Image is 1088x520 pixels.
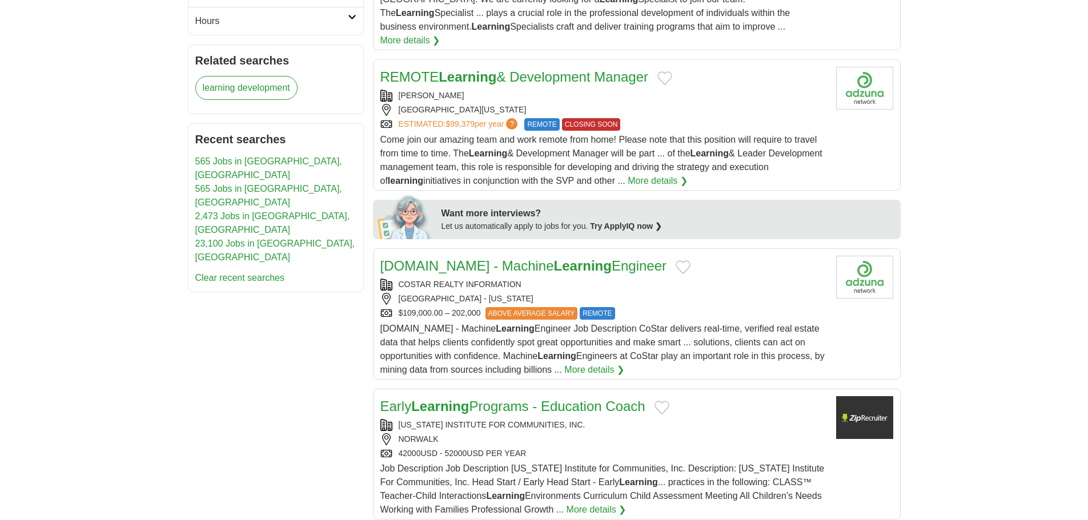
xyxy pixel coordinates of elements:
[380,279,827,291] div: COSTAR REALTY INFORMATION
[836,396,893,439] img: Company logo
[380,34,440,47] a: More details ❯
[380,258,667,273] a: [DOMAIN_NAME] - MachineLearningEngineer
[506,118,517,130] span: ?
[411,398,469,414] strong: Learning
[380,307,827,320] div: $109,000.00 – 202,000
[195,273,285,283] a: Clear recent searches
[378,194,433,239] img: apply-iq-scientist.png
[485,307,578,320] span: ABOVE AVERAGE SALARY
[554,258,612,273] strong: Learning
[562,118,621,131] span: CLOSING SOON
[380,324,825,374] span: [DOMAIN_NAME] - Machine Engineer Job Description CoStar delivers real-time, verified real estate ...
[195,131,356,148] h2: Recent searches
[396,8,435,18] strong: Learning
[380,433,827,445] div: NORWALK
[195,76,298,100] a: learning development
[441,220,894,232] div: Let us automatically apply to jobs for you.
[399,118,520,131] a: ESTIMATED:$99,379per year?
[486,491,525,501] strong: Learning
[564,363,624,377] a: More details ❯
[195,239,355,262] a: 23,100 Jobs in [GEOGRAPHIC_DATA], [GEOGRAPHIC_DATA]
[195,52,356,69] h2: Related searches
[188,7,363,35] a: Hours
[580,307,615,320] span: REMOTE
[388,176,423,186] strong: learning
[655,401,669,414] button: Add to favorite jobs
[836,67,893,110] img: Carrington College California-Sacramento logo
[590,221,662,231] a: Try ApplyIQ now ❯
[537,351,576,361] strong: Learning
[380,463,825,514] span: Job Description Job Description [US_STATE] Institute for Communities, Inc. Description: [US_STATE...
[690,148,729,158] strong: Learning
[380,448,827,459] div: 42000USD - 52000USD PER YEAR
[195,14,348,28] h2: Hours
[441,207,894,220] div: Want more interviews?
[195,211,350,235] a: 2,473 Jobs in [GEOGRAPHIC_DATA], [GEOGRAPHIC_DATA]
[195,156,342,180] a: 565 Jobs in [GEOGRAPHIC_DATA], [GEOGRAPHIC_DATA]
[676,260,690,274] button: Add to favorite jobs
[399,91,464,100] a: [PERSON_NAME]
[439,69,496,84] strong: Learning
[380,69,649,84] a: REMOTELearning& Development Manager
[836,256,893,299] img: Company logo
[195,184,342,207] a: 565 Jobs in [GEOGRAPHIC_DATA], [GEOGRAPHIC_DATA]
[380,293,827,305] div: [GEOGRAPHIC_DATA] - [US_STATE]
[496,324,535,333] strong: Learning
[380,104,827,116] div: [GEOGRAPHIC_DATA][US_STATE]
[380,419,827,431] div: [US_STATE] INSTITUTE FOR COMMUNITIES, INC.
[657,71,672,85] button: Add to favorite jobs
[380,135,822,186] span: Come join our amazing team and work remote from home! Please note that this position will require...
[472,22,511,31] strong: Learning
[619,477,658,487] strong: Learning
[469,148,508,158] strong: Learning
[380,398,645,414] a: EarlyLearningPrograms - Education Coach
[445,119,475,128] span: $99,379
[524,118,559,131] span: REMOTE
[628,174,688,188] a: More details ❯
[567,503,627,517] a: More details ❯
